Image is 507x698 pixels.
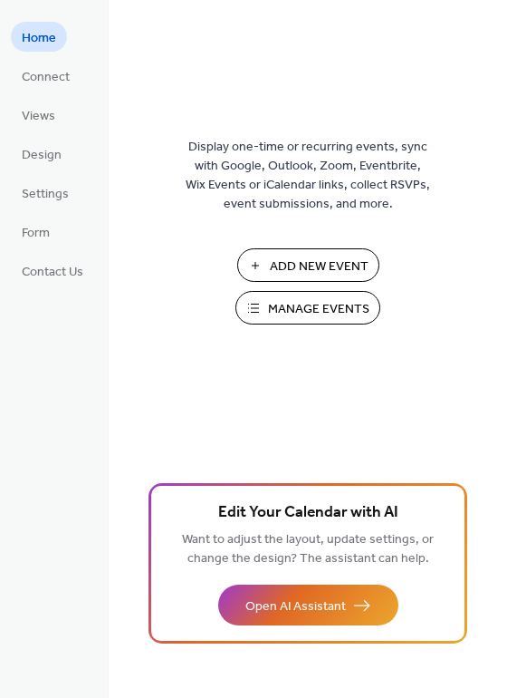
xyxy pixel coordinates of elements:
span: Form [22,224,50,243]
span: Settings [22,185,69,204]
span: Want to adjust the layout, update settings, or change the design? The assistant can help. [182,528,434,571]
a: Design [11,139,72,169]
a: Settings [11,178,80,208]
a: Connect [11,61,81,91]
button: Manage Events [235,291,380,325]
a: Home [11,22,67,52]
span: Connect [22,68,70,87]
span: Manage Events [268,300,369,319]
span: Edit Your Calendar with AI [218,500,398,526]
button: Add New Event [237,248,379,282]
span: Open AI Assistant [245,597,346,616]
span: Display one-time or recurring events, sync with Google, Outlook, Zoom, Eventbrite, Wix Events or ... [186,138,430,214]
a: Views [11,100,66,130]
span: Views [22,107,55,126]
button: Open AI Assistant [218,585,398,625]
span: Design [22,146,62,165]
span: Add New Event [270,257,368,276]
a: Form [11,217,61,247]
a: Contact Us [11,256,94,286]
span: Contact Us [22,263,83,282]
span: Home [22,29,56,48]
